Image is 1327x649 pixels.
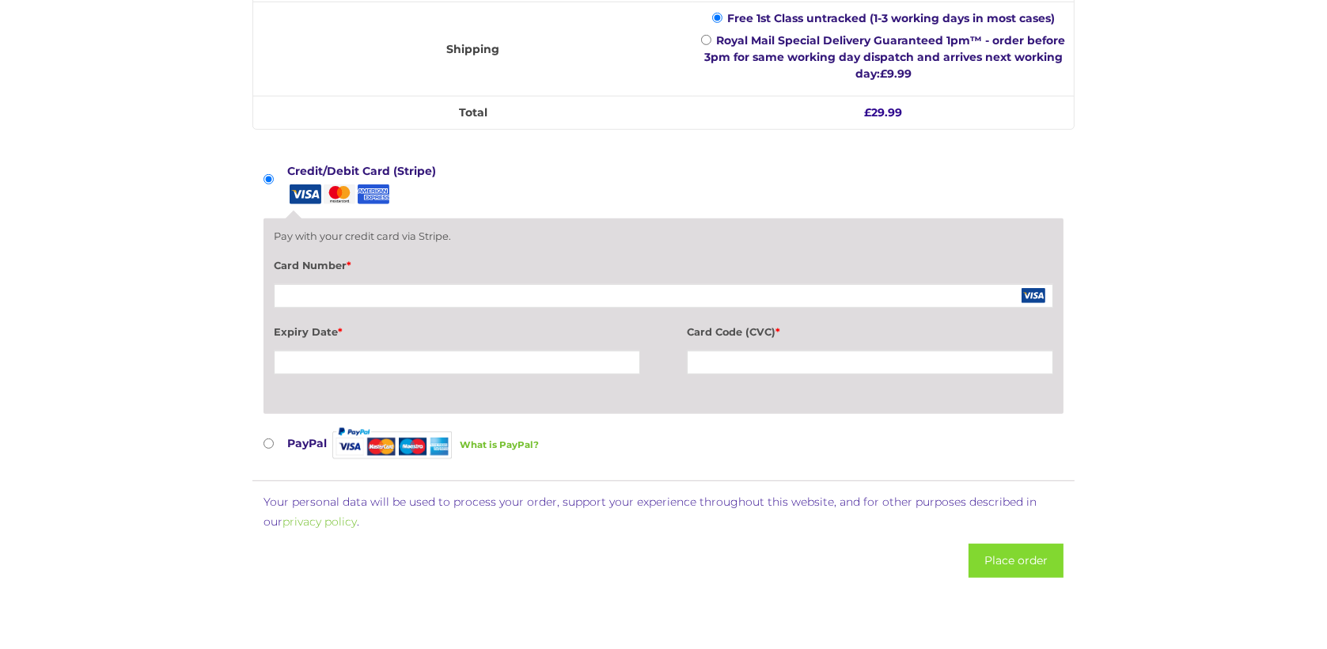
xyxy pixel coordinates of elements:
[727,11,1055,25] label: Free 1st Class untracked (1-3 working days in most cases)
[282,514,357,529] a: privacy policy
[279,289,1048,303] iframe: Secure card number input frame
[274,322,343,343] label: Expiry Date
[969,544,1063,578] button: Place order
[274,256,351,276] label: Card Number
[864,105,871,120] span: £
[880,66,887,81] span: £
[692,355,1048,370] iframe: Secure CVC input frame
[864,105,902,120] bdi: 29.99
[287,160,443,204] label: Credit/Debit Card (Stripe)
[287,424,539,465] label: PayPal
[460,424,539,465] a: What is PayPal?
[253,96,692,129] th: Total
[332,423,452,464] img: PayPal acceptance mark
[321,184,355,204] img: Mastercard
[279,355,635,370] iframe: Secure expiration date input frame
[704,33,1065,81] label: Royal Mail Special Delivery Guaranteed 1pm™ - order before 3pm for same working day dispatch and ...
[253,2,692,96] th: Shipping
[687,322,780,343] label: Card Code (CVC)
[880,66,912,81] bdi: 9.99
[264,492,1063,532] p: Your personal data will be used to process your order, support your experience throughout this we...
[287,184,321,204] img: Visa
[274,229,1053,244] p: Pay with your credit card via Stripe.
[355,184,389,204] img: American Express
